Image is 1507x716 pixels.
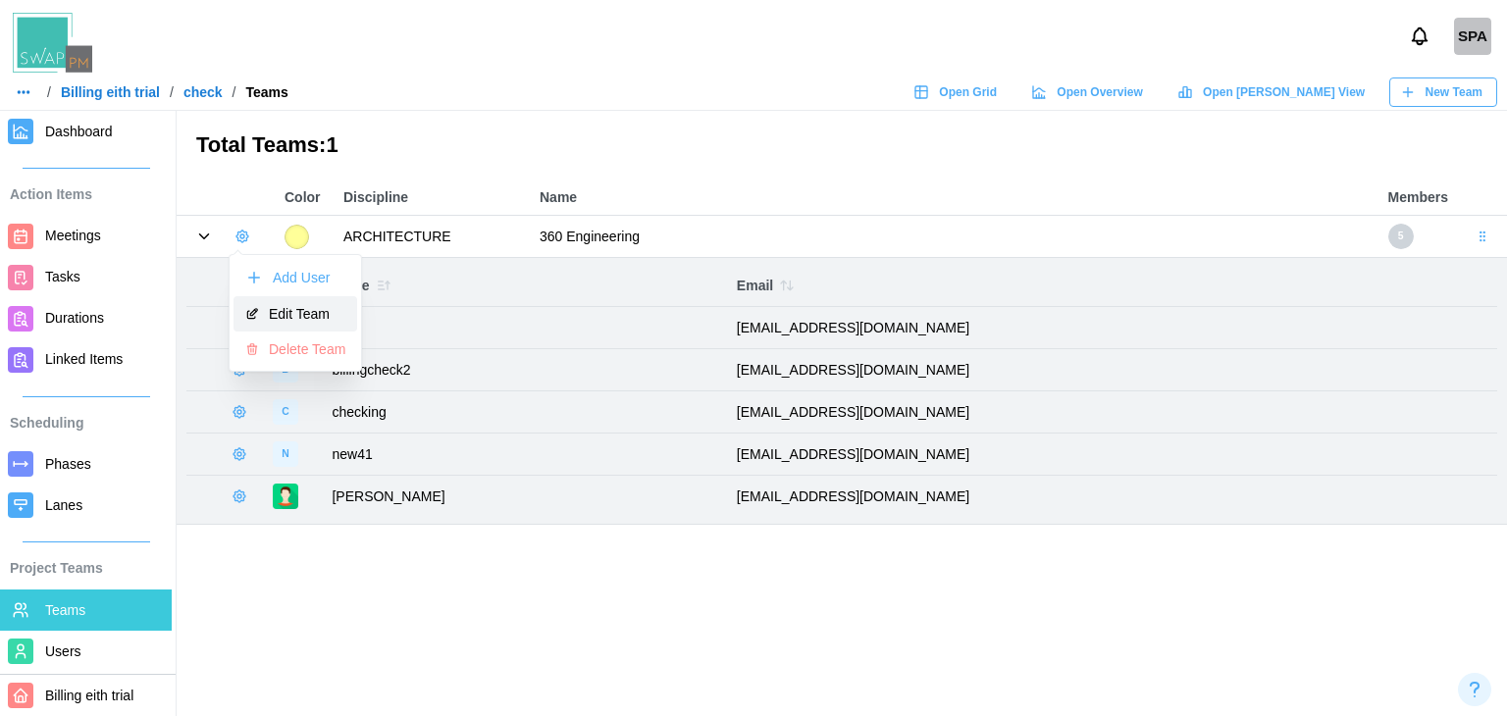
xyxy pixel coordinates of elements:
[332,444,716,466] div: new41
[13,13,92,73] img: Swap PM Logo
[939,78,997,106] span: Open Grid
[170,85,174,99] div: /
[727,307,1497,349] td: [EMAIL_ADDRESS][DOMAIN_NAME]
[273,399,298,425] div: image
[183,85,223,99] a: check
[45,643,81,659] span: Users
[727,349,1497,391] td: [EMAIL_ADDRESS][DOMAIN_NAME]
[1454,18,1491,55] div: SPA
[269,341,345,357] div: Delete Team
[233,85,236,99] div: /
[332,318,716,339] div: 40
[47,85,51,99] div: /
[727,391,1497,434] td: [EMAIL_ADDRESS][DOMAIN_NAME]
[45,497,82,513] span: Lanes
[1454,18,1491,55] a: SShetty platform admin
[273,441,298,467] div: image
[45,310,104,326] span: Durations
[45,269,80,284] span: Tasks
[737,272,1487,299] div: Email
[1403,20,1436,53] button: Notifications
[343,187,520,209] div: Discipline
[45,602,85,618] span: Teams
[246,85,288,99] div: Teams
[727,434,1497,476] td: [EMAIL_ADDRESS][DOMAIN_NAME]
[1426,78,1482,106] span: New Team
[61,85,160,99] a: Billing eith trial
[196,130,1487,161] h3: Total Teams: 1
[1057,78,1142,106] span: Open Overview
[269,306,345,322] div: Edit Team
[1203,78,1365,106] span: Open [PERSON_NAME] View
[45,456,91,472] span: Phases
[530,216,1378,258] td: 360 Engineering
[45,228,101,243] span: Meetings
[45,688,133,703] span: Billing eith trial
[727,476,1497,518] td: [EMAIL_ADDRESS][DOMAIN_NAME]
[332,402,716,424] div: checking
[332,486,716,508] div: [PERSON_NAME]
[273,484,298,509] img: image
[1388,187,1448,209] div: Members
[332,272,716,299] div: Name
[45,124,113,139] span: Dashboard
[1388,224,1414,249] div: 5
[540,187,1369,209] div: Name
[45,351,123,367] span: Linked Items
[332,360,716,382] div: billingcheck2
[273,270,345,285] div: Add User
[285,187,324,209] div: Color
[334,216,530,258] td: ARCHITECTURE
